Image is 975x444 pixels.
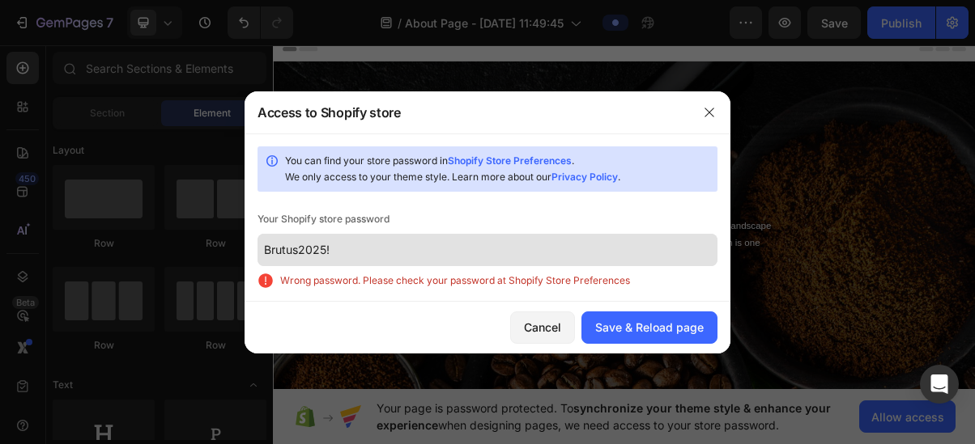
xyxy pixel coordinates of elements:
div: Cancel [524,319,561,336]
button: Cancel [510,311,575,344]
p: From humble beginnings as a coffee seed to dominating the landscape and lives of many a place and... [257,250,715,319]
div: Open Intercom Messenger [920,365,959,404]
div: Save & Reload page [595,319,704,336]
a: Read More [427,347,545,386]
button: Save & Reload page [581,311,717,344]
p: Our Story [257,185,715,227]
input: Enter password [258,234,717,266]
a: Privacy Policy [551,171,618,183]
div: You can find your store password in . We only access to your theme style. Learn more about our . [285,153,711,185]
span: Wrong password. Please check your password at Shopify Store Preferences [280,273,717,289]
div: Read More [453,357,519,376]
div: Your Shopify store password [258,211,717,227]
div: Access to Shopify store [258,103,401,122]
a: Shopify Store Preferences [448,154,572,167]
